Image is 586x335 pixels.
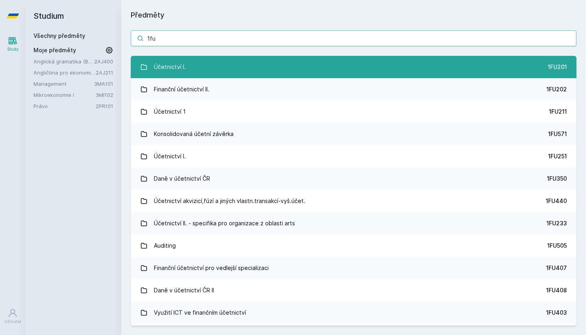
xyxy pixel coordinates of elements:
[131,279,576,301] a: Daně v účetnictví ČR II 1FU408
[33,91,96,99] a: Mikroekonomie I
[131,100,576,123] a: Účetnictví 1 1FU211
[131,30,576,46] input: Název nebo ident předmětu…
[154,59,186,75] div: Účetnictví I.
[547,219,567,227] div: 1FU233
[131,145,576,167] a: Účetnictví I. 1FU251
[131,10,576,21] h1: Předměty
[548,130,567,138] div: 1FU571
[548,152,567,160] div: 1FU251
[96,92,113,98] a: 3MI102
[2,304,24,329] a: Uživatel
[131,78,576,100] a: Finanční účetnictví II. 1FU202
[546,309,567,317] div: 1FU403
[154,238,176,254] div: Auditing
[131,167,576,190] a: Daně v účetnictví ČR 1FU350
[7,46,19,52] div: Study
[547,242,567,250] div: 1FU505
[131,190,576,212] a: Účetnictví akvizicí,fúzí a jiných vlastn.transakcí-vyš.účet. 1FU440
[96,103,113,109] a: 2PR101
[549,108,567,116] div: 1FU211
[154,171,210,187] div: Daně v účetnictví ČR
[154,215,295,231] div: Účetnictví II. - specifika pro organizace z oblasti arts
[548,63,567,71] div: 1FU201
[131,212,576,235] a: Účetnictví II. - specifika pro organizace z oblasti arts 1FU233
[546,286,567,294] div: 1FU408
[154,193,305,209] div: Účetnictví akvizicí,fúzí a jiných vlastn.transakcí-vyš.účet.
[154,81,209,97] div: Finanční účetnictví II.
[33,46,76,54] span: Moje předměty
[154,148,186,164] div: Účetnictví I.
[131,257,576,279] a: Finanční účetnictví pro vedlejší specializaci 1FU407
[131,56,576,78] a: Účetnictví I. 1FU201
[547,85,567,93] div: 1FU202
[154,305,246,321] div: Využití ICT ve finančním účetnictví
[131,301,576,324] a: Využití ICT ve finančním účetnictví 1FU403
[96,69,113,76] a: 2AJ211
[131,235,576,257] a: Auditing 1FU505
[33,57,94,65] a: Anglická gramatika (B2/C1)
[4,319,21,325] div: Uživatel
[154,282,214,298] div: Daně v účetnictví ČR II
[547,175,567,183] div: 1FU350
[546,197,567,205] div: 1FU440
[33,102,96,110] a: Právo
[33,69,96,77] a: Angličtina pro ekonomická studia 1 (B2/C1)
[94,58,113,65] a: 2AJ400
[33,32,85,39] a: Všechny předměty
[131,123,576,145] a: Konsolidovaná účetní závěrka 1FU571
[154,126,234,142] div: Konsolidovaná účetní závěrka
[33,80,94,88] a: Management
[154,260,269,276] div: Finanční účetnictví pro vedlejší specializaci
[2,32,24,56] a: Study
[94,81,113,87] a: 3MA101
[154,104,186,120] div: Účetnictví 1
[546,264,567,272] div: 1FU407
